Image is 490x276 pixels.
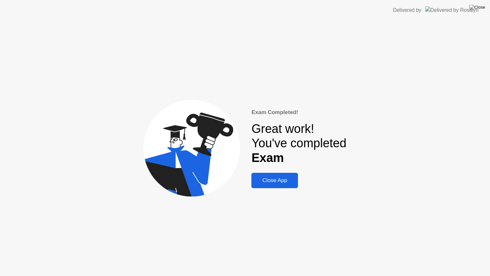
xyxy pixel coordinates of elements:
[253,177,296,184] div: Close App
[469,5,485,10] img: Close
[251,108,346,117] div: Exam Completed!
[251,122,346,165] div: Great work! You've completed
[251,173,298,188] button: Close App
[425,6,479,14] img: Delivered by Rosalyn
[393,6,421,14] div: Delivered by
[251,151,284,165] b: Exam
